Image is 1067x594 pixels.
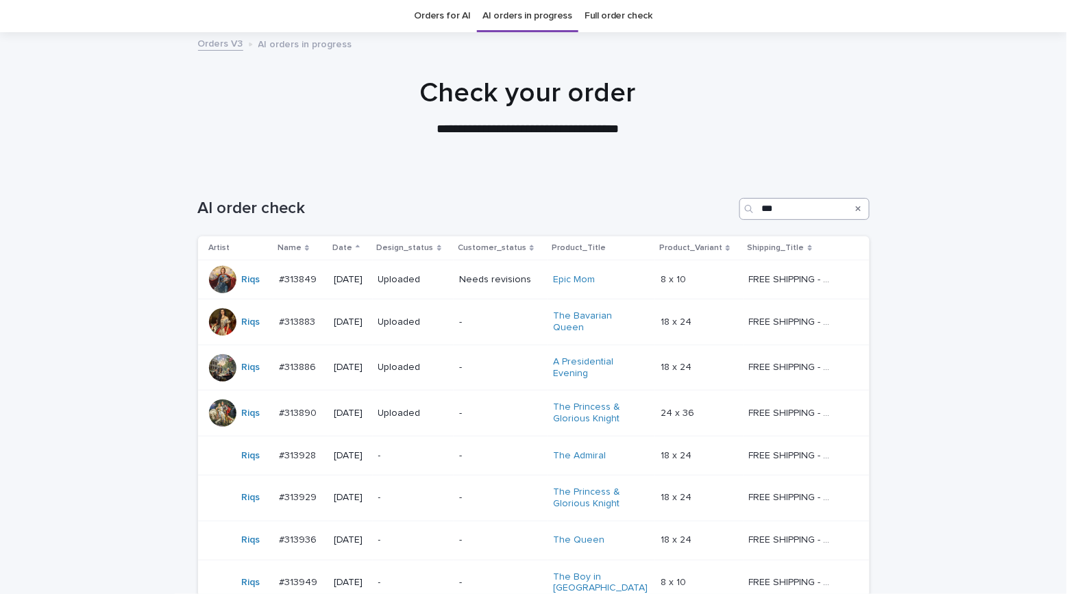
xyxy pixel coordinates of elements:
[198,260,870,299] tr: Riqs #313849#313849 [DATE]UploadedNeeds revisionsEpic Mom 8 x 108 x 10 FREE SHIPPING - preview in...
[334,362,367,373] p: [DATE]
[749,532,837,546] p: FREE SHIPPING - preview in 1-2 business days, after your approval delivery will take 5-10 b.d.
[198,436,870,475] tr: Riqs #313928#313928 [DATE]--The Admiral 18 x 2418 x 24 FREE SHIPPING - preview in 1-2 business da...
[661,314,694,328] p: 18 x 24
[553,534,604,546] a: The Queen
[334,492,367,504] p: [DATE]
[749,314,837,328] p: FREE SHIPPING - preview in 1-2 business days, after your approval delivery will take 5-10 b.d.
[198,199,734,219] h1: AI order check
[661,405,697,419] p: 24 x 36
[459,492,542,504] p: -
[334,408,367,419] p: [DATE]
[661,271,689,286] p: 8 x 10
[334,274,367,286] p: [DATE]
[739,198,870,220] input: Search
[278,240,302,256] p: Name
[242,534,260,546] a: Riqs
[459,534,542,546] p: -
[378,274,448,286] p: Uploaded
[279,405,319,419] p: #313890
[378,362,448,373] p: Uploaded
[459,577,542,589] p: -
[198,521,870,560] tr: Riqs #313936#313936 [DATE]--The Queen 18 x 2418 x 24 FREE SHIPPING - preview in 1-2 business days...
[661,532,694,546] p: 18 x 24
[553,310,639,334] a: The Bavarian Queen
[378,450,448,462] p: -
[377,240,434,256] p: Design_status
[378,577,448,589] p: -
[661,489,694,504] p: 18 x 24
[378,408,448,419] p: Uploaded
[198,35,243,51] a: Orders V3
[749,574,837,589] p: FREE SHIPPING - preview in 1-2 business days, after your approval delivery will take 5-10 b.d.
[332,240,352,256] p: Date
[749,489,837,504] p: FREE SHIPPING - preview in 1-2 business days, after your approval delivery will take 5-10 b.d.
[242,408,260,419] a: Riqs
[552,240,606,256] p: Product_Title
[661,447,694,462] p: 18 x 24
[242,274,260,286] a: Riqs
[659,240,722,256] p: Product_Variant
[279,574,320,589] p: #313949
[242,450,260,462] a: Riqs
[459,450,542,462] p: -
[553,401,639,425] a: The Princess & Glorious Knight
[258,36,352,51] p: AI orders in progress
[749,405,837,419] p: FREE SHIPPING - preview in 1-2 business days, after your approval delivery will take 5-10 b.d.
[279,489,319,504] p: #313929
[279,359,319,373] p: #313886
[378,534,448,546] p: -
[661,359,694,373] p: 18 x 24
[279,532,319,546] p: #313936
[459,317,542,328] p: -
[553,450,606,462] a: The Admiral
[553,486,639,510] a: The Princess & Glorious Knight
[334,450,367,462] p: [DATE]
[553,274,595,286] a: Epic Mom
[661,574,689,589] p: 8 x 10
[749,447,837,462] p: FREE SHIPPING - preview in 1-2 business days, after your approval delivery will take 5-10 b.d.
[458,240,526,256] p: Customer_status
[192,77,863,110] h1: Check your order
[198,475,870,521] tr: Riqs #313929#313929 [DATE]--The Princess & Glorious Knight 18 x 2418 x 24 FREE SHIPPING - preview...
[242,577,260,589] a: Riqs
[198,391,870,436] tr: Riqs #313890#313890 [DATE]Uploaded-The Princess & Glorious Knight 24 x 3624 x 36 FREE SHIPPING - ...
[553,356,639,380] a: A Presidential Evening
[749,359,837,373] p: FREE SHIPPING - preview in 1-2 business days, after your approval delivery will take 5-10 b.d.
[242,362,260,373] a: Riqs
[279,314,318,328] p: #313883
[334,317,367,328] p: [DATE]
[459,362,542,373] p: -
[279,271,319,286] p: #313849
[198,345,870,391] tr: Riqs #313886#313886 [DATE]Uploaded-A Presidential Evening 18 x 2418 x 24 FREE SHIPPING - preview ...
[459,408,542,419] p: -
[198,299,870,345] tr: Riqs #313883#313883 [DATE]Uploaded-The Bavarian Queen 18 x 2418 x 24 FREE SHIPPING - preview in 1...
[334,534,367,546] p: [DATE]
[242,492,260,504] a: Riqs
[334,577,367,589] p: [DATE]
[242,317,260,328] a: Riqs
[279,447,319,462] p: #313928
[378,317,448,328] p: Uploaded
[749,271,837,286] p: FREE SHIPPING - preview in 1-2 business days, after your approval delivery will take 5-10 b.d.
[748,240,805,256] p: Shipping_Title
[378,492,448,504] p: -
[209,240,230,256] p: Artist
[459,274,542,286] p: Needs revisions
